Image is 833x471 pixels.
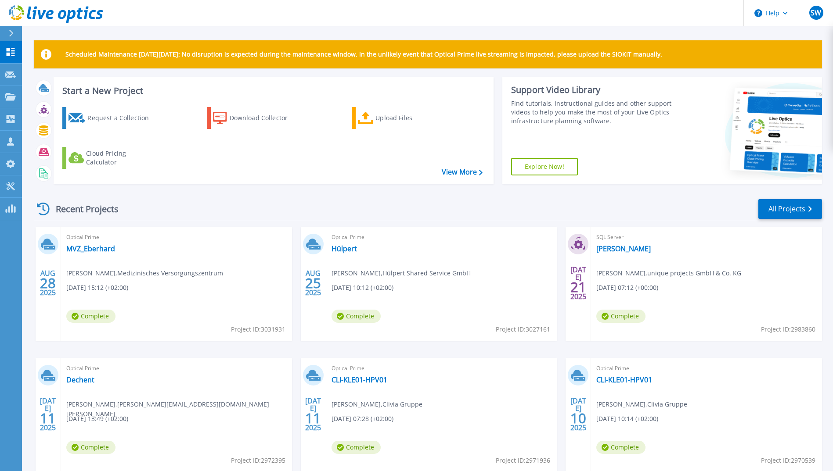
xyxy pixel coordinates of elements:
[332,441,381,454] span: Complete
[305,398,321,430] div: [DATE] 2025
[511,84,674,96] div: Support Video Library
[496,325,550,334] span: Project ID: 3027161
[332,283,393,293] span: [DATE] 10:12 (+02:00)
[305,267,321,299] div: AUG 2025
[207,107,305,129] a: Download Collector
[66,244,115,253] a: MVZ_Eberhard
[596,364,817,373] span: Optical Prime
[761,325,815,334] span: Project ID: 2983860
[305,414,321,422] span: 11
[570,414,586,422] span: 10
[352,107,450,129] a: Upload Files
[230,109,300,127] div: Download Collector
[40,414,56,422] span: 11
[332,244,357,253] a: Hülpert
[66,268,223,278] span: [PERSON_NAME] , Medizinisches Versorgungszentrum
[596,268,741,278] span: [PERSON_NAME] , unique projects GmbH & Co. KG
[66,414,128,424] span: [DATE] 13:49 (+02:00)
[332,310,381,323] span: Complete
[596,244,651,253] a: [PERSON_NAME]
[86,149,156,167] div: Cloud Pricing Calculator
[62,86,482,96] h3: Start a New Project
[65,51,662,58] p: Scheduled Maintenance [DATE][DATE]: No disruption is expected during the maintenance window. In t...
[596,375,652,384] a: CLI-KLE01-HPV01
[40,398,56,430] div: [DATE] 2025
[231,325,285,334] span: Project ID: 3031931
[231,456,285,465] span: Project ID: 2972395
[511,158,578,175] a: Explore Now!
[66,400,292,419] span: [PERSON_NAME] , [PERSON_NAME][EMAIL_ADDRESS][DOMAIN_NAME][PERSON_NAME]
[570,267,587,299] div: [DATE] 2025
[332,400,422,409] span: [PERSON_NAME] , Clivia Gruppe
[570,283,586,291] span: 21
[758,199,822,219] a: All Projects
[596,414,658,424] span: [DATE] 10:14 (+02:00)
[66,232,287,242] span: Optical Prime
[596,310,645,323] span: Complete
[761,456,815,465] span: Project ID: 2970539
[66,310,115,323] span: Complete
[375,109,446,127] div: Upload Files
[811,9,821,16] span: SW
[332,375,387,384] a: CLI-KLE01-HPV01
[40,279,56,287] span: 28
[570,398,587,430] div: [DATE] 2025
[596,283,658,293] span: [DATE] 07:12 (+00:00)
[511,99,674,125] div: Find tutorials, instructional guides and other support videos to help you make the most of your L...
[66,441,115,454] span: Complete
[332,268,471,278] span: [PERSON_NAME] , Hülpert Shared Service GmbH
[442,168,483,176] a: View More
[62,107,160,129] a: Request a Collection
[87,109,158,127] div: Request a Collection
[496,456,550,465] span: Project ID: 2971936
[332,232,552,242] span: Optical Prime
[66,283,128,293] span: [DATE] 15:12 (+02:00)
[332,414,393,424] span: [DATE] 07:28 (+02:00)
[596,441,645,454] span: Complete
[596,400,687,409] span: [PERSON_NAME] , Clivia Gruppe
[332,364,552,373] span: Optical Prime
[66,375,94,384] a: Dechent
[305,279,321,287] span: 25
[40,267,56,299] div: AUG 2025
[62,147,160,169] a: Cloud Pricing Calculator
[66,364,287,373] span: Optical Prime
[34,198,130,220] div: Recent Projects
[596,232,817,242] span: SQL Server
